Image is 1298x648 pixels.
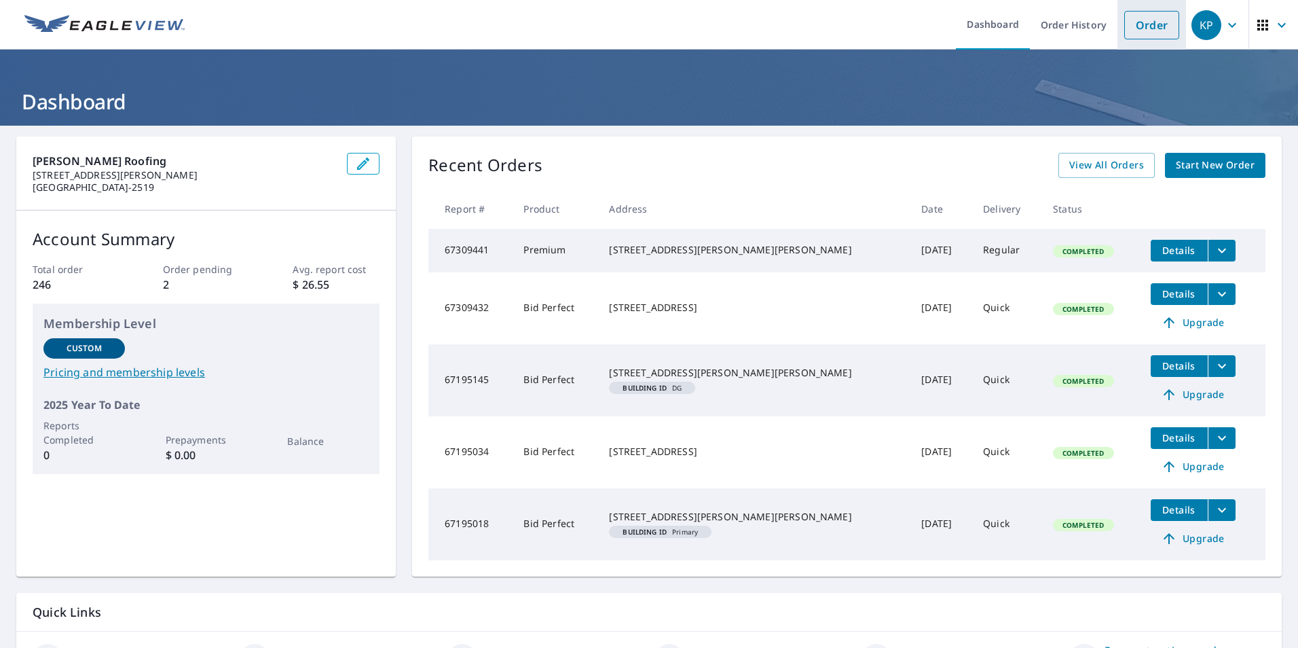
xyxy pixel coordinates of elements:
button: detailsBtn-67195034 [1151,427,1208,449]
span: View All Orders [1069,157,1144,174]
div: [STREET_ADDRESS] [609,445,900,458]
p: Total order [33,262,119,276]
p: Membership Level [43,314,369,333]
p: Recent Orders [428,153,542,178]
button: filesDropdownBtn-67309432 [1208,283,1236,305]
img: EV Logo [24,15,185,35]
span: Details [1159,359,1200,372]
span: Upgrade [1159,314,1227,331]
p: Prepayments [166,433,247,447]
div: [STREET_ADDRESS][PERSON_NAME][PERSON_NAME] [609,366,900,380]
button: detailsBtn-67309441 [1151,240,1208,262]
a: Pricing and membership levels [43,364,369,380]
span: Details [1159,431,1200,444]
td: Bid Perfect [513,344,598,416]
p: Reports Completed [43,418,125,447]
p: Avg. report cost [293,262,379,276]
th: Delivery [972,189,1042,229]
td: Bid Perfect [513,272,598,344]
td: [DATE] [910,229,972,272]
span: Completed [1054,448,1112,458]
span: Completed [1054,304,1112,314]
td: [DATE] [910,344,972,416]
span: DG [614,384,690,391]
td: 67195018 [428,488,513,560]
td: Bid Perfect [513,416,598,488]
h1: Dashboard [16,88,1282,115]
p: Balance [287,434,369,448]
p: $ 26.55 [293,276,379,293]
span: Upgrade [1159,386,1227,403]
td: [DATE] [910,416,972,488]
td: 67195145 [428,344,513,416]
button: filesDropdownBtn-67309441 [1208,240,1236,262]
td: Quick [972,488,1042,560]
span: Details [1159,244,1200,257]
div: [STREET_ADDRESS][PERSON_NAME][PERSON_NAME] [609,510,900,524]
span: Completed [1054,247,1112,256]
th: Status [1042,189,1139,229]
div: [STREET_ADDRESS] [609,301,900,314]
p: 2025 Year To Date [43,397,369,413]
p: 0 [43,447,125,463]
td: Premium [513,229,598,272]
a: Order [1124,11,1179,39]
td: Quick [972,272,1042,344]
span: Primary [614,528,706,535]
span: Start New Order [1176,157,1255,174]
button: filesDropdownBtn-67195018 [1208,499,1236,521]
a: Upgrade [1151,384,1236,406]
span: Details [1159,287,1200,300]
p: Quick Links [33,604,1265,621]
p: [GEOGRAPHIC_DATA]-2519 [33,181,336,194]
td: Regular [972,229,1042,272]
td: 67195034 [428,416,513,488]
td: 67309441 [428,229,513,272]
td: 67309432 [428,272,513,344]
span: Completed [1054,376,1112,386]
p: $ 0.00 [166,447,247,463]
span: Details [1159,503,1200,516]
td: Quick [972,344,1042,416]
p: Custom [67,342,102,355]
div: KP [1191,10,1221,40]
button: detailsBtn-67195018 [1151,499,1208,521]
p: Order pending [163,262,250,276]
p: 246 [33,276,119,293]
button: filesDropdownBtn-67195145 [1208,355,1236,377]
th: Product [513,189,598,229]
p: [STREET_ADDRESS][PERSON_NAME] [33,169,336,181]
button: filesDropdownBtn-67195034 [1208,427,1236,449]
th: Report # [428,189,513,229]
span: Upgrade [1159,458,1227,475]
em: Building ID [623,528,667,535]
button: detailsBtn-67309432 [1151,283,1208,305]
p: 2 [163,276,250,293]
td: [DATE] [910,488,972,560]
td: [DATE] [910,272,972,344]
button: detailsBtn-67195145 [1151,355,1208,377]
span: Completed [1054,520,1112,530]
span: Upgrade [1159,530,1227,547]
th: Address [598,189,910,229]
td: Quick [972,416,1042,488]
a: Start New Order [1165,153,1265,178]
a: Upgrade [1151,312,1236,334]
em: Building ID [623,384,667,391]
a: View All Orders [1058,153,1155,178]
div: [STREET_ADDRESS][PERSON_NAME][PERSON_NAME] [609,243,900,257]
a: Upgrade [1151,528,1236,550]
p: [PERSON_NAME] Roofing [33,153,336,169]
a: Upgrade [1151,456,1236,478]
p: Account Summary [33,227,379,251]
th: Date [910,189,972,229]
td: Bid Perfect [513,488,598,560]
